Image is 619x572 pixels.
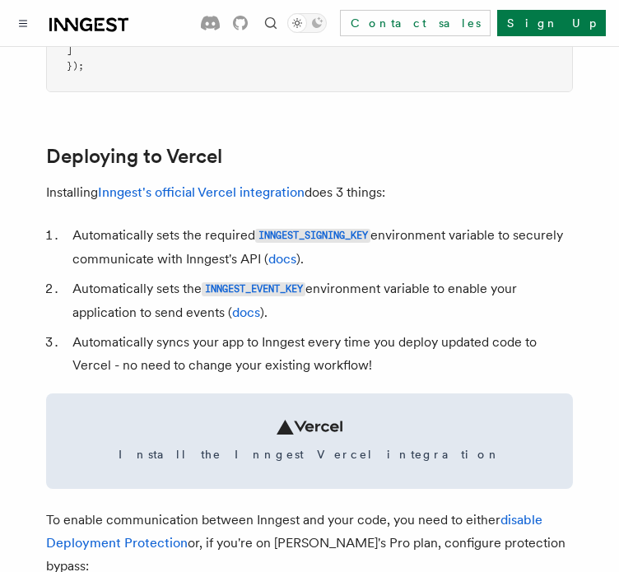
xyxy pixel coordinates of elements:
li: Automatically sets the required environment variable to securely communicate with Inngest's API ( ). [67,224,573,271]
button: Find something... [261,13,281,33]
a: Install the Inngest Vercel integration [46,393,573,489]
a: Sign Up [497,10,606,36]
li: Automatically syncs your app to Inngest every time you deploy updated code to Vercel - no need to... [67,331,573,377]
a: docs [268,251,296,267]
button: Toggle dark mode [287,13,327,33]
code: INNGEST_EVENT_KEY [202,282,305,296]
button: Toggle navigation [13,13,33,33]
a: Deploying to Vercel [46,145,222,168]
li: Automatically sets the environment variable to enable your application to send events ( ). [67,277,573,324]
a: INNGEST_EVENT_KEY [202,281,305,296]
a: Inngest's official Vercel integration [98,184,305,200]
p: Installing does 3 things: [46,181,573,204]
span: ] [67,44,72,56]
a: docs [232,305,260,320]
span: Install the Inngest Vercel integration [66,446,553,463]
a: INNGEST_SIGNING_KEY [255,227,370,243]
a: disable Deployment Protection [46,512,542,551]
a: Contact sales [340,10,491,36]
code: INNGEST_SIGNING_KEY [255,229,370,243]
span: }); [67,60,84,72]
